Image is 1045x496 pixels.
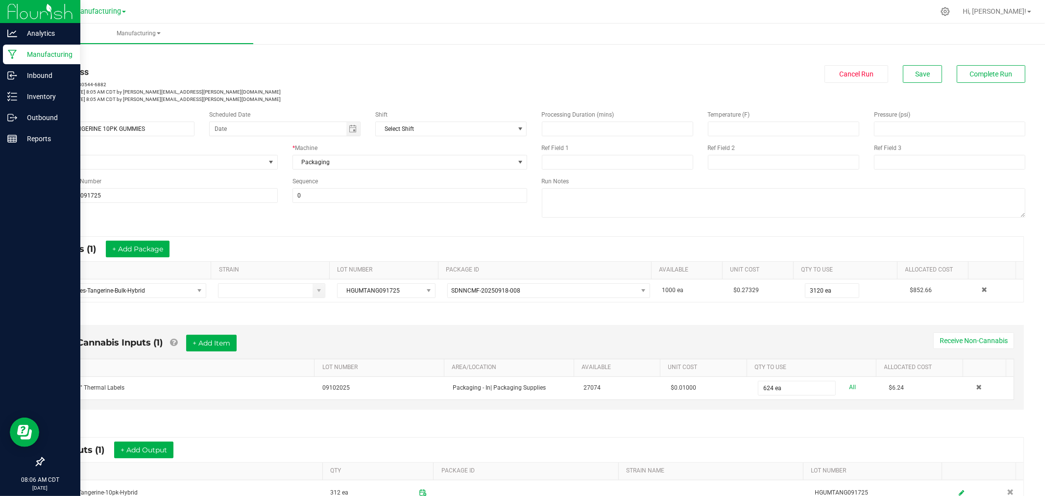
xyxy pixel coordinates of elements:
a: Sortable [976,266,1012,274]
span: Non-Cannabis Inputs (1) [54,337,163,348]
p: Inventory [17,91,76,102]
button: + Add Output [114,442,173,458]
a: QTYSortable [330,467,430,475]
p: MP-20250929130544-6882 [43,81,527,88]
span: NO DATA FOUND [51,283,206,298]
span: Complete Run [970,70,1013,78]
a: QTY TO USESortable [801,266,894,274]
a: Manufacturing [24,24,253,44]
span: Run Notes [542,178,569,185]
iframe: Resource center [10,418,39,447]
span: Manufacturing [74,7,121,16]
button: + Add Package [106,241,170,257]
inline-svg: Reports [7,134,17,144]
span: $6.24 [889,384,904,391]
p: Manufacturing [17,49,76,60]
span: Outputs (1) [55,445,114,455]
a: Allocated CostSortable [905,266,965,274]
span: $852.66 [910,287,932,294]
a: PACKAGE IDSortable [441,467,615,475]
span: 09102025 [322,384,350,391]
a: Sortable [949,467,1012,475]
span: 27074 [583,384,601,391]
span: Toggle calendar [346,122,361,136]
a: PACKAGE IDSortable [446,266,647,274]
a: STRAIN NAMESortable [626,467,800,475]
a: AVAILABLESortable [582,364,656,372]
span: Inputs (1) [55,244,106,254]
inline-svg: Inbound [7,71,17,80]
span: Packaging [44,155,265,169]
span: Pressure (psi) [874,111,910,118]
button: Cancel Run [825,65,888,83]
a: ITEMSortable [52,266,207,274]
span: 1000 [662,287,676,294]
div: Manage settings [939,7,951,16]
inline-svg: Inventory [7,92,17,101]
a: Sortable [971,364,1002,372]
span: NO DATA FOUND [375,122,527,136]
button: Save [903,65,942,83]
p: Inbound [17,70,76,81]
span: Temperature (F) [708,111,750,118]
button: Receive Non-Cannabis [933,332,1014,349]
span: Gummies-Tangerine-Bulk-Hybrid [51,284,194,298]
p: [DATE] [4,484,76,492]
a: LOT NUMBERSortable [337,266,435,274]
p: Reports [17,133,76,145]
span: ea [677,287,683,294]
a: QTY TO USESortable [754,364,873,372]
span: 1.5" x 1" Thermal Labels [61,384,124,391]
inline-svg: Outbound [7,113,17,123]
inline-svg: Manufacturing [7,50,17,59]
span: Processing Duration (mins) [542,111,614,118]
p: Outbound [17,112,76,124]
span: Packaging [293,155,514,169]
a: LOT NUMBERSortable [811,467,938,475]
a: Unit CostSortable [668,364,743,372]
span: Ref Field 3 [874,145,901,151]
button: + Add Item [186,335,237,351]
a: All [850,381,856,394]
span: Ref Field 1 [542,145,569,151]
p: [DATE] 8:05 AM CDT by [PERSON_NAME][EMAIL_ADDRESS][PERSON_NAME][DOMAIN_NAME] [43,88,527,96]
a: Allocated CostSortable [884,364,959,372]
span: Sequence [292,178,318,185]
span: Save [915,70,930,78]
div: In Progress [43,65,527,78]
input: Date [210,122,346,136]
p: Analytics [17,27,76,39]
span: $0.27329 [733,287,759,294]
a: Unit CostSortable [730,266,789,274]
a: LOT NUMBERSortable [322,364,440,372]
span: HGUMTANG091725 [338,284,422,298]
span: Cancel Run [839,70,874,78]
span: Scheduled Date [209,111,250,118]
button: Complete Run [957,65,1025,83]
a: AVAILABLESortable [659,266,718,274]
a: Add Non-Cannabis items that were also consumed in the run (e.g. gloves and packaging); Also add N... [170,337,177,348]
span: Shift [375,111,388,118]
a: AREA/LOCATIONSortable [452,364,570,372]
span: Manufacturing [24,29,253,38]
span: SDNNCMF-20250918-008 [452,287,521,294]
span: Machine [295,145,317,151]
span: Select Shift [376,122,514,136]
a: STRAINSortable [219,266,326,274]
a: ITEMSortable [52,467,318,475]
span: Hi, [PERSON_NAME]! [963,7,1026,15]
span: $0.01000 [671,384,696,391]
p: [DATE] 8:05 AM CDT by [PERSON_NAME][EMAIL_ADDRESS][PERSON_NAME][DOMAIN_NAME] [43,96,527,103]
span: Packaging - In [453,384,546,391]
inline-svg: Analytics [7,28,17,38]
span: | Packaging Supplies [491,384,546,391]
p: 08:06 AM CDT [4,475,76,484]
a: ITEMSortable [62,364,311,372]
span: Ref Field 2 [708,145,735,151]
